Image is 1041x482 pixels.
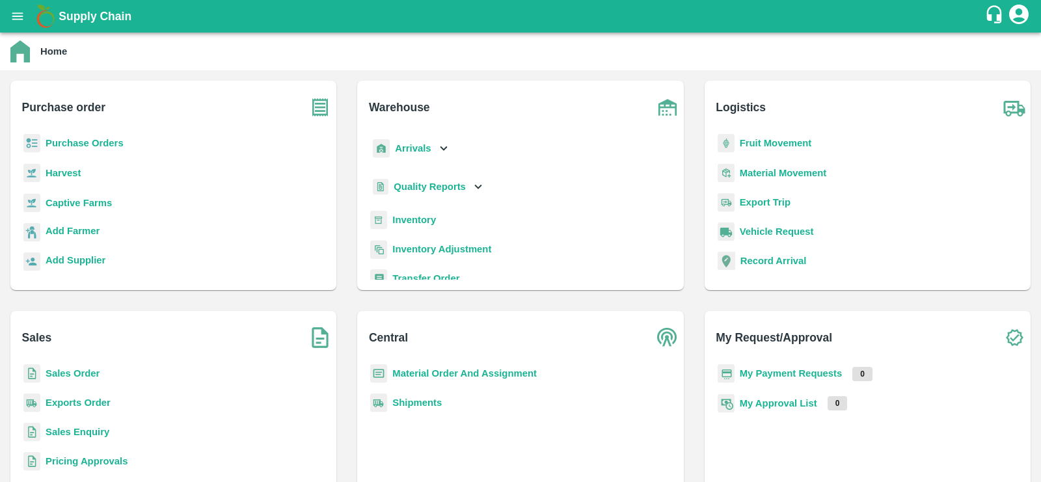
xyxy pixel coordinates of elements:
a: My Approval List [740,398,817,408]
a: Sales Order [46,368,100,379]
a: Transfer Order [392,273,459,284]
img: sales [23,364,40,383]
a: Add Supplier [46,253,105,271]
img: sales [23,452,40,471]
a: Vehicle Request [740,226,814,237]
img: central [651,321,684,354]
div: account of current user [1007,3,1031,30]
a: Harvest [46,168,81,178]
img: recordArrival [718,252,735,270]
img: whArrival [373,139,390,158]
img: shipments [370,394,387,412]
a: Inventory Adjustment [392,244,491,254]
b: Logistics [716,98,766,116]
img: purchase [304,91,336,124]
a: Exports Order [46,397,111,408]
img: farmer [23,223,40,242]
img: delivery [718,193,735,212]
a: Captive Farms [46,198,112,208]
b: My Request/Approval [716,328,832,347]
a: Sales Enquiry [46,427,109,437]
img: harvest [23,163,40,183]
a: Material Movement [740,168,827,178]
img: whTransfer [370,269,387,288]
a: Record Arrival [740,256,807,266]
b: Sales [22,328,52,347]
img: soSales [304,321,336,354]
p: 0 [852,367,872,381]
b: Purchase order [22,98,105,116]
img: inventory [370,240,387,259]
b: Quality Reports [394,181,466,192]
a: Add Farmer [46,224,100,241]
p: 0 [828,396,848,410]
a: Shipments [392,397,442,408]
a: Pricing Approvals [46,456,128,466]
img: logo [33,3,59,29]
img: check [998,321,1031,354]
div: Quality Reports [370,174,485,200]
img: material [718,163,735,183]
img: home [10,40,30,62]
b: Arrivals [395,143,431,154]
img: vehicle [718,222,735,241]
a: Inventory [392,215,436,225]
img: sales [23,423,40,442]
a: Fruit Movement [740,138,812,148]
a: Material Order And Assignment [392,368,537,379]
img: warehouse [651,91,684,124]
img: whInventory [370,211,387,230]
b: Warehouse [369,98,430,116]
a: Export Trip [740,197,791,208]
img: approval [718,394,735,413]
div: customer-support [984,5,1007,28]
img: fruit [718,134,735,153]
img: payment [718,364,735,383]
img: harvest [23,193,40,213]
button: open drawer [3,1,33,31]
b: Home [40,46,67,57]
img: reciept [23,134,40,153]
a: My Payment Requests [740,368,843,379]
b: Central [369,328,408,347]
img: supplier [23,252,40,271]
img: truck [998,91,1031,124]
img: qualityReport [373,179,388,195]
a: Purchase Orders [46,138,124,148]
b: Supply Chain [59,10,131,23]
b: Add Farmer [46,226,100,236]
div: Arrivals [370,134,451,163]
a: Supply Chain [59,7,984,25]
img: shipments [23,394,40,412]
b: Add Supplier [46,255,105,265]
img: centralMaterial [370,364,387,383]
